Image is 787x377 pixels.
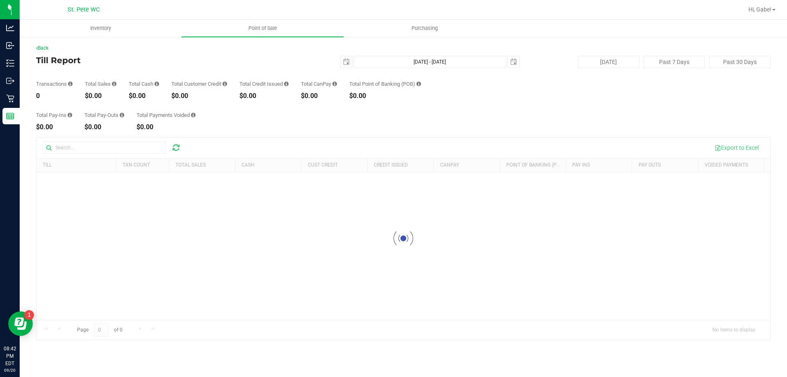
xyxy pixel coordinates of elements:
div: Total Credit Issued [239,81,289,87]
div: $0.00 [129,93,159,99]
inline-svg: Analytics [6,24,14,32]
button: Past 30 Days [709,56,771,68]
p: 09/20 [4,367,16,373]
inline-svg: Retail [6,94,14,103]
div: $0.00 [36,124,72,130]
div: $0.00 [84,124,124,130]
i: Sum of all cash pay-outs removed from tills within the date range. [120,112,124,118]
span: Point of Sale [237,25,288,32]
span: select [341,56,352,68]
div: $0.00 [171,93,227,99]
div: Total Pay-Outs [84,112,124,118]
i: Sum of the successful, non-voided point-of-banking payment transaction amounts, both via payment ... [416,81,421,87]
i: Sum of all successful, non-voided cash payment transaction amounts (excluding tips and transactio... [155,81,159,87]
span: St. Pete WC [68,6,100,13]
i: Count of all successful payment transactions, possibly including voids, refunds, and cash-back fr... [68,81,73,87]
div: Total Customer Credit [171,81,227,87]
div: Total Cash [129,81,159,87]
a: Inventory [20,20,182,37]
div: $0.00 [301,93,337,99]
div: $0.00 [239,93,289,99]
div: Total Pay-Ins [36,112,72,118]
i: Sum of all voided payment transaction amounts (excluding tips and transaction fees) within the da... [191,112,196,118]
span: Purchasing [400,25,449,32]
h4: Till Report [36,56,281,65]
button: Past 7 Days [644,56,705,68]
span: select [508,56,519,68]
button: [DATE] [578,56,639,68]
span: Hi, Gabe! [748,6,771,13]
div: Total Sales [85,81,116,87]
iframe: Resource center [8,311,33,336]
div: Transactions [36,81,73,87]
span: Inventory [79,25,122,32]
p: 08:42 PM EDT [4,345,16,367]
inline-svg: Outbound [6,77,14,85]
a: Back [36,45,48,51]
div: Total CanPay [301,81,337,87]
inline-svg: Inbound [6,41,14,50]
a: Purchasing [343,20,505,37]
div: $0.00 [136,124,196,130]
div: Total Point of Banking (POB) [349,81,421,87]
iframe: Resource center unread badge [24,310,34,320]
i: Sum of all successful, non-voided payment transaction amounts (excluding tips and transaction fee... [112,81,116,87]
i: Sum of all cash pay-ins added to tills within the date range. [68,112,72,118]
i: Sum of all successful refund transaction amounts from purchase returns resulting in account credi... [284,81,289,87]
inline-svg: Inventory [6,59,14,67]
i: Sum of all successful, non-voided payment transaction amounts using account credit as the payment... [223,81,227,87]
div: $0.00 [349,93,421,99]
inline-svg: Reports [6,112,14,120]
i: Sum of all successful, non-voided payment transaction amounts using CanPay (as well as manual Can... [332,81,337,87]
div: Total Payments Voided [136,112,196,118]
div: $0.00 [85,93,116,99]
div: 0 [36,93,73,99]
a: Point of Sale [182,20,343,37]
